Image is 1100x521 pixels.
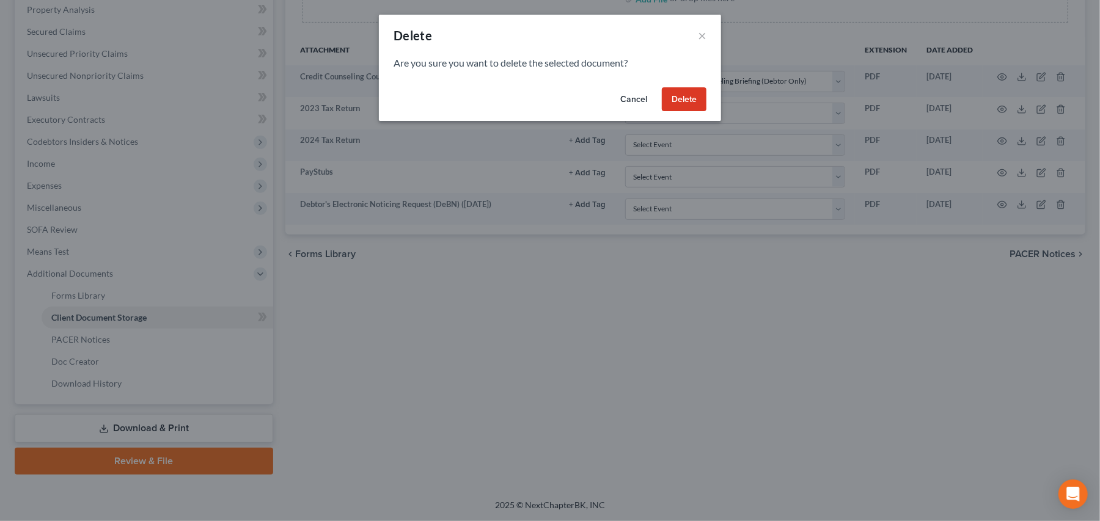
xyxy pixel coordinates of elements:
[698,28,706,43] button: ×
[1058,479,1088,509] div: Open Intercom Messenger
[610,87,657,112] button: Cancel
[394,56,706,70] p: Are you sure you want to delete the selected document?
[662,87,706,112] button: Delete
[394,27,432,44] div: Delete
